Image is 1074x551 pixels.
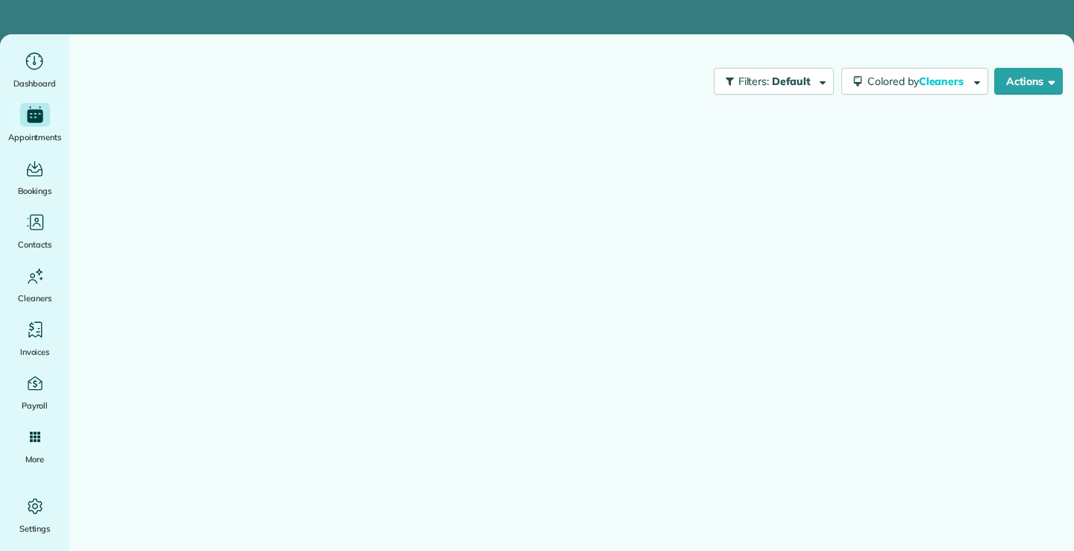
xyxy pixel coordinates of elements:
span: Settings [19,521,51,536]
span: Appointments [8,130,62,145]
a: Invoices [6,318,63,359]
a: Dashboard [6,49,63,91]
span: Cleaners [18,291,51,306]
a: Payroll [6,371,63,413]
span: Cleaners [919,75,967,88]
a: Bookings [6,157,63,198]
button: Actions [994,68,1063,95]
span: Payroll [22,398,48,413]
button: Filters: Default [714,68,834,95]
span: Filters: [738,75,770,88]
span: Dashboard [13,76,56,91]
a: Filters: Default [706,68,834,95]
span: Default [772,75,811,88]
a: Contacts [6,210,63,252]
span: Colored by [867,75,969,88]
button: Colored byCleaners [841,68,988,95]
a: Appointments [6,103,63,145]
a: Cleaners [6,264,63,306]
span: More [25,452,44,467]
span: Invoices [20,344,50,359]
span: Bookings [18,183,52,198]
a: Settings [6,494,63,536]
span: Contacts [18,237,51,252]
